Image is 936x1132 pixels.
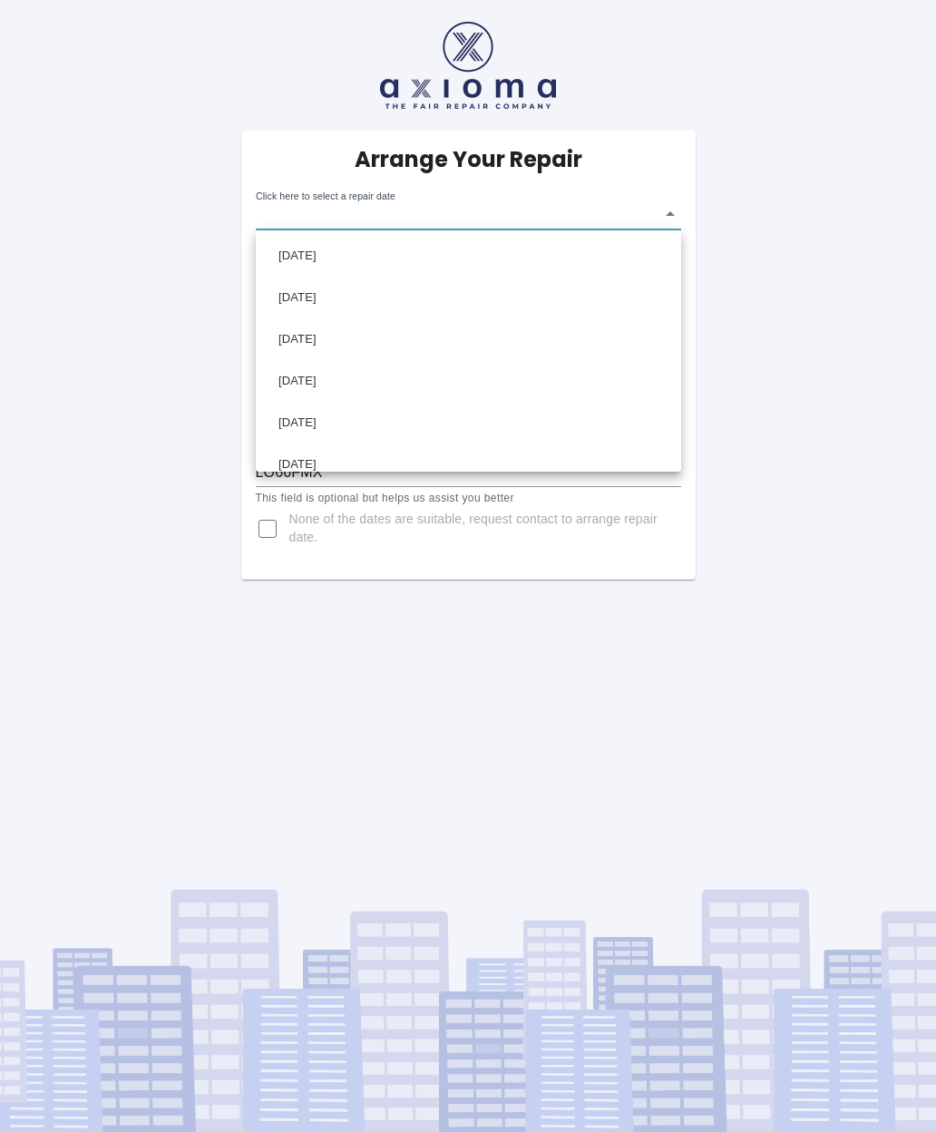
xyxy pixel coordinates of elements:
[260,277,677,318] li: [DATE]
[260,318,677,360] li: [DATE]
[260,444,677,485] li: [DATE]
[260,402,677,444] li: [DATE]
[260,360,677,402] li: [DATE]
[260,235,677,277] li: [DATE]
